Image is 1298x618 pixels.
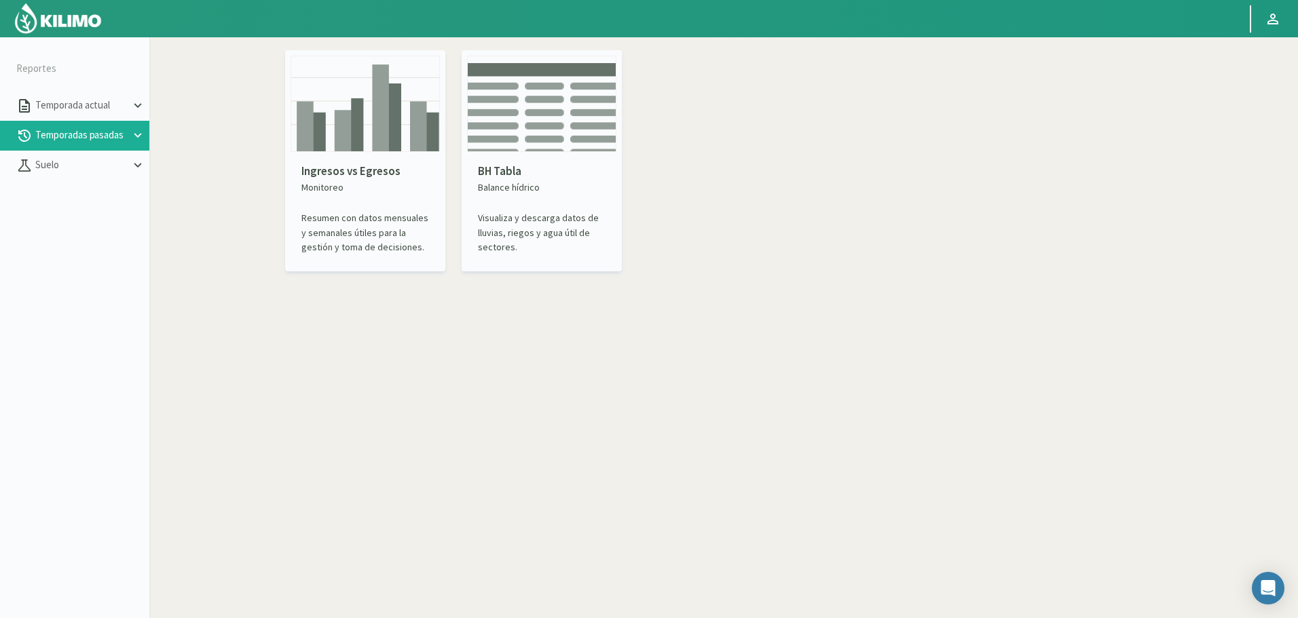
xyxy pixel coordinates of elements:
[478,211,606,254] p: Visualiza y descarga datos de lluvias, riegos y agua útil de sectores.
[301,211,429,254] p: Resumen con datos mensuales y semanales útiles para la gestión y toma de decisiones.
[462,50,622,271] kil-reports-card: in-progress-season-summary.HYDRIC_BALANCE_CHART_CARD.TITLE
[33,98,130,113] p: Temporada actual
[291,56,440,152] img: card thumbnail
[14,2,103,35] img: Kilimo
[301,180,429,195] p: Monitoreo
[478,163,606,180] p: BH Tabla
[33,128,130,143] p: Temporadas pasadas
[1252,572,1284,604] div: Open Intercom Messenger
[301,163,429,180] p: Ingresos vs Egresos
[478,180,606,195] p: Balance hídrico
[33,157,130,173] p: Suelo
[467,56,616,152] img: card thumbnail
[285,50,445,271] kil-reports-card: in-progress-season-summary.DYNAMIC_CHART_CARD.TITLE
